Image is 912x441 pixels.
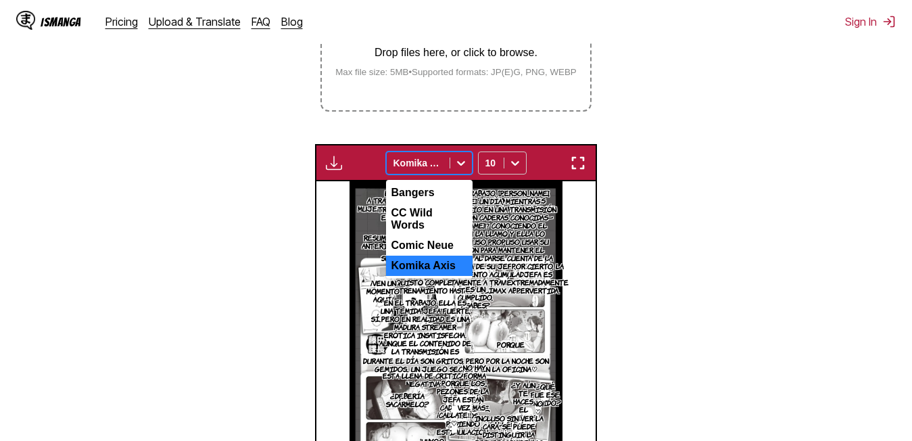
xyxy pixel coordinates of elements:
small: Max file size: 5MB • Supported formats: JP(E)G, PNG, WEBP [325,67,587,77]
div: Bangers [386,183,473,203]
p: -porque [494,329,527,351]
p: Sí... [368,312,385,325]
p: Es un cumplido, ¿sabes? [455,282,496,312]
div: Komika Axis [386,256,473,276]
div: CC Wild Words [386,203,473,235]
a: Pricing [105,15,138,28]
p: ¡Cállate‼♡ [434,408,475,430]
p: ¡Ven un momento aquí! [364,276,402,306]
img: Enter fullscreen [570,155,586,171]
p: A través del trasero se puede distinguir a las mujeres, yo tengo control sobre el punto débil de ... [350,193,562,223]
a: IsManga LogoIsManga [16,11,105,32]
img: IsManga Logo [16,11,35,30]
p: La jefa fuerte en el trabajo, [PERSON_NAME], siempre [PERSON_NAME]. Un día, mientras trabajaba ho... [373,186,562,297]
p: No hay forma de que esto sea posible, w [457,361,493,423]
p: Drop files here, or click to browse. [325,47,587,59]
a: FAQ [251,15,270,28]
p: En el trabajo, ella es una temida jefa fuerte, pero en realidad es una madura streamer erótica in... [377,296,475,390]
p: Durante el día son gritos, pero por la noche son gemidos... un juego secreto en la oficina♡ [350,354,562,375]
button: Sign In [845,15,896,28]
a: Blog [281,15,303,28]
p: Porque los pezones de la jefa están cada vez más erectos pidiendo estimulación. [434,376,491,438]
div: Comic Neue [386,235,473,256]
p: Resumen anterior [359,231,400,252]
img: Sign out [882,15,896,28]
img: Download translated images [326,155,342,171]
p: Por cierto, la jefa es extremadamente pervertida. [504,259,571,297]
div: IsManga [41,16,81,28]
a: Upload & Translate [149,15,241,28]
p: ¿Debería sacármelo...? [383,389,432,411]
p: ¿Qué fue ese sonido...? [527,379,564,409]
